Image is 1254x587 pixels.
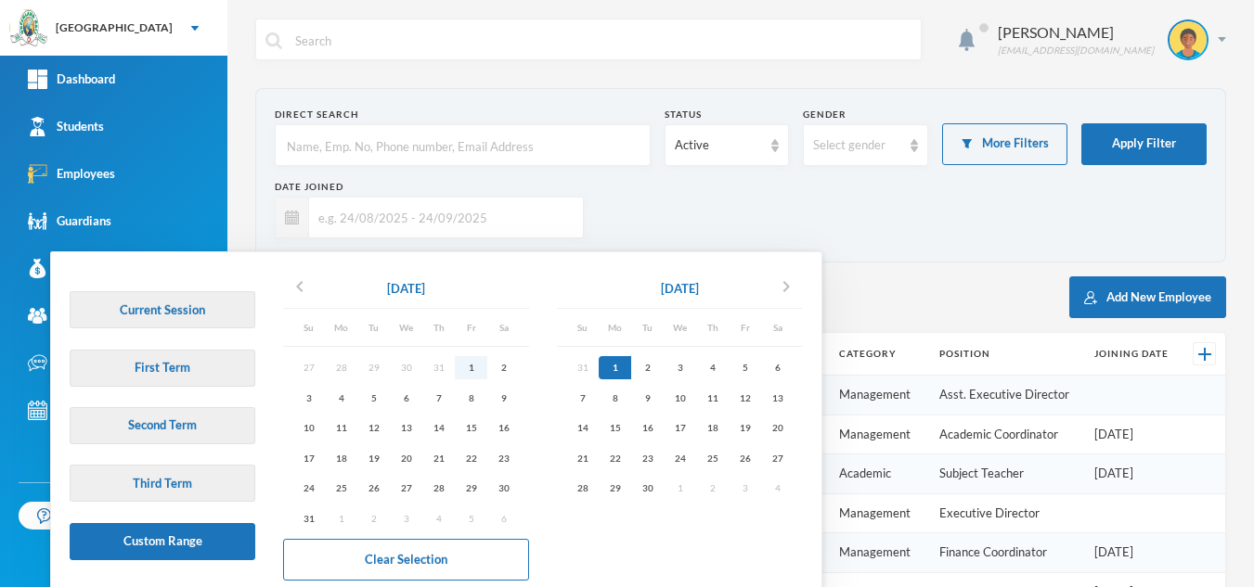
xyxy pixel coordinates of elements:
div: 19 [729,416,761,440]
i: chevron_left [289,275,311,298]
div: 28 [422,477,455,500]
div: 21 [422,446,455,469]
div: 1 [455,356,487,379]
div: Sa [761,318,794,337]
img: search [265,32,282,49]
div: Employees [28,164,115,184]
div: Mo [599,318,631,337]
div: Fr [729,318,761,337]
div: 27 [390,477,422,500]
div: 14 [566,416,599,440]
div: 29 [599,477,631,500]
button: Third Term [70,465,255,502]
input: Name, Emp. No, Phone number, Email Address [285,125,640,167]
div: 8 [455,386,487,409]
div: 30 [487,477,520,500]
div: 4 [696,356,729,379]
img: logo [10,10,47,47]
div: Su [566,318,599,337]
div: 9 [487,386,520,409]
div: 13 [761,386,794,409]
div: Su [292,318,325,337]
div: Tu [631,318,664,337]
i: chevron_right [775,275,797,298]
div: 20 [761,416,794,440]
div: 29 [455,477,487,500]
div: 1 [599,356,631,379]
div: 6 [761,356,794,379]
button: Current Session [70,291,255,328]
img: + [1198,348,1211,361]
div: 5 [729,356,761,379]
div: [PERSON_NAME] [998,21,1154,44]
div: 8 [599,386,631,409]
div: Guardians [28,211,111,231]
div: 16 [487,416,520,440]
td: [DATE] [1085,415,1182,454]
div: 7 [566,386,599,409]
td: Subject Teacher [930,454,1085,494]
td: Executive Director [930,493,1085,533]
div: Th [422,318,455,337]
div: Mo [325,318,357,337]
input: e.g. 24/08/2025 - 24/09/2025 [309,197,574,238]
div: 14 [422,416,455,440]
button: chevron_left [283,274,317,304]
div: 15 [599,416,631,440]
input: Search [293,19,911,61]
td: [DATE] [1085,533,1182,573]
td: Finance Coordinator [930,533,1085,573]
div: 11 [325,416,357,440]
div: 9 [631,386,664,409]
div: Status [665,108,790,121]
div: 7 [422,386,455,409]
div: 10 [292,416,325,440]
div: 2 [487,356,520,379]
div: Th [696,318,729,337]
div: 23 [631,446,664,469]
button: Clear Selection [283,539,529,581]
div: We [390,318,422,337]
div: Select gender [813,136,901,155]
div: 18 [696,416,729,440]
a: Help [19,502,105,530]
button: Add New Employee [1069,276,1226,318]
div: Direct Search [275,108,651,121]
button: First Term [70,350,255,387]
div: 12 [357,416,390,440]
div: 5 [357,386,390,409]
div: Students [28,117,104,136]
div: 17 [292,446,325,469]
div: Gender [803,108,928,121]
div: Date Joined [275,180,584,194]
div: 22 [599,446,631,469]
div: 26 [729,446,761,469]
td: Management [830,415,930,454]
div: 21 [566,446,599,469]
td: Management [830,533,930,573]
div: 27 [761,446,794,469]
div: [DATE] [387,280,425,299]
th: Category [830,333,930,376]
div: 19 [357,446,390,469]
button: More Filters [942,123,1067,165]
div: 10 [664,386,696,409]
div: 2 [631,356,664,379]
div: 25 [696,446,729,469]
div: 6 [390,386,422,409]
div: Fr [455,318,487,337]
div: [EMAIL_ADDRESS][DOMAIN_NAME] [998,44,1154,57]
div: 12 [729,386,761,409]
div: 17 [664,416,696,440]
div: Sa [487,318,520,337]
div: 3 [664,356,696,379]
img: STUDENT [1170,21,1207,58]
td: [DATE] [1085,454,1182,494]
div: 28 [566,477,599,500]
div: 22 [455,446,487,469]
td: Management [830,493,930,533]
div: 20 [390,446,422,469]
div: We [664,318,696,337]
div: 25 [325,477,357,500]
div: [GEOGRAPHIC_DATA] [56,19,173,36]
